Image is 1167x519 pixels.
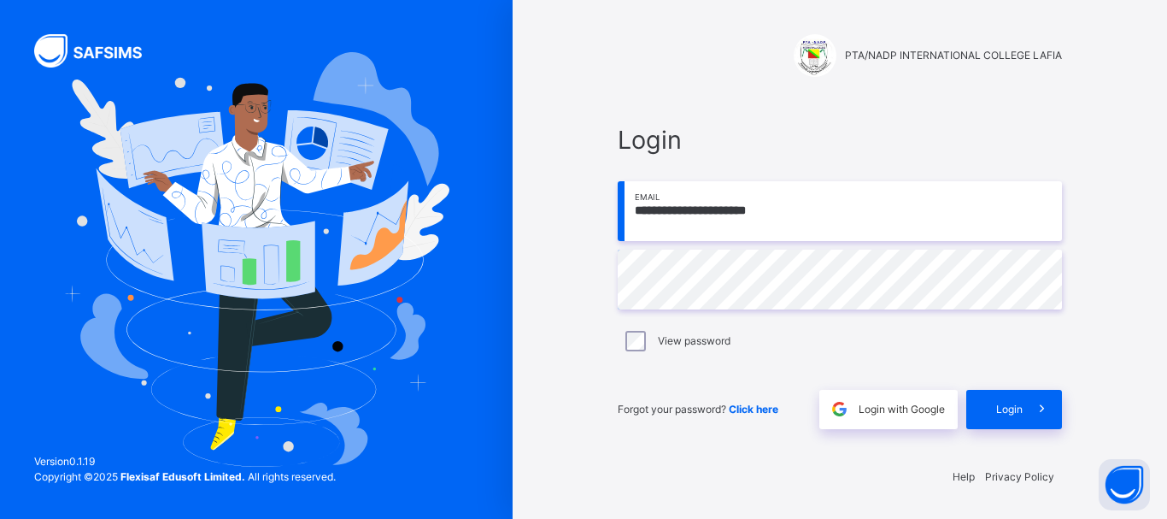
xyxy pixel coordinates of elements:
[996,402,1023,417] span: Login
[34,454,336,469] span: Version 0.1.19
[1099,459,1150,510] button: Open asap
[63,52,449,468] img: Hero Image
[845,48,1062,63] span: PTA/NADP INTERNATIONAL COLLEGE LAFIA
[34,34,162,68] img: SAFSIMS Logo
[618,403,778,416] span: Forgot your password?
[34,470,336,483] span: Copyright © 2025 All rights reserved.
[729,403,778,416] a: Click here
[985,470,1054,483] a: Privacy Policy
[830,399,849,419] img: google.396cfc9801f0270233282035f929180a.svg
[618,121,1062,158] span: Login
[859,402,945,417] span: Login with Google
[120,470,245,483] strong: Flexisaf Edusoft Limited.
[658,333,730,349] label: View password
[953,470,975,483] a: Help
